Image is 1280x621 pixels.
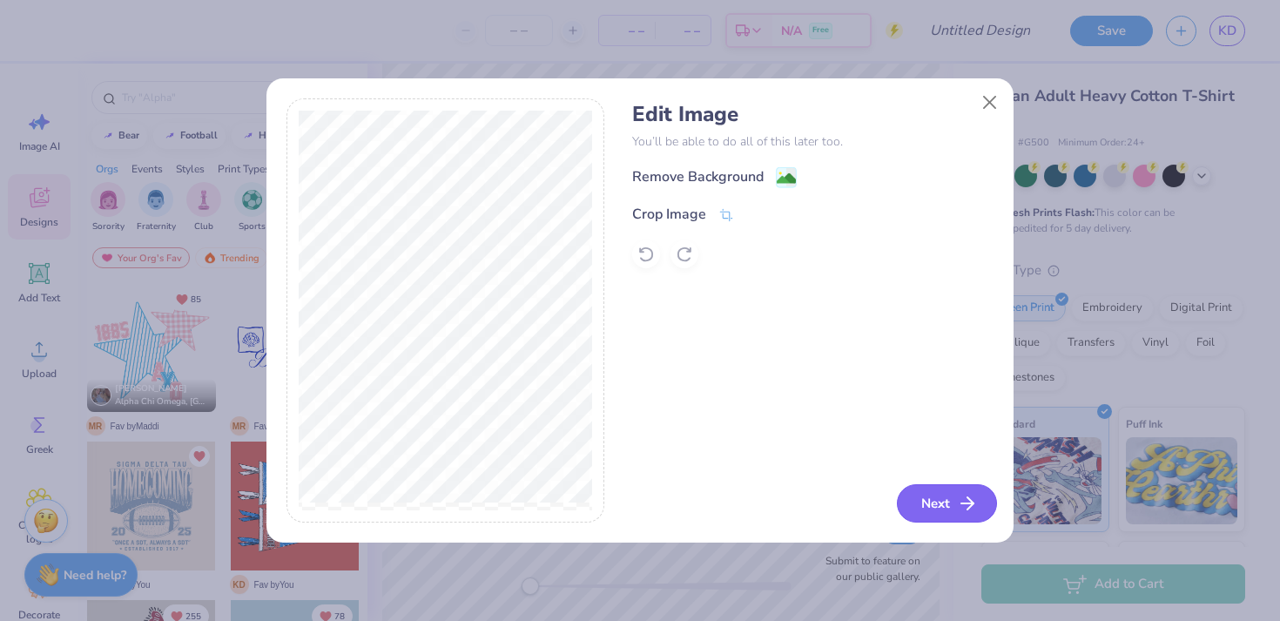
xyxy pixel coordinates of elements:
[632,132,994,151] p: You’ll be able to do all of this later too.
[973,86,1007,119] button: Close
[632,204,706,225] div: Crop Image
[897,484,997,523] button: Next
[632,166,764,187] div: Remove Background
[632,102,994,127] h4: Edit Image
